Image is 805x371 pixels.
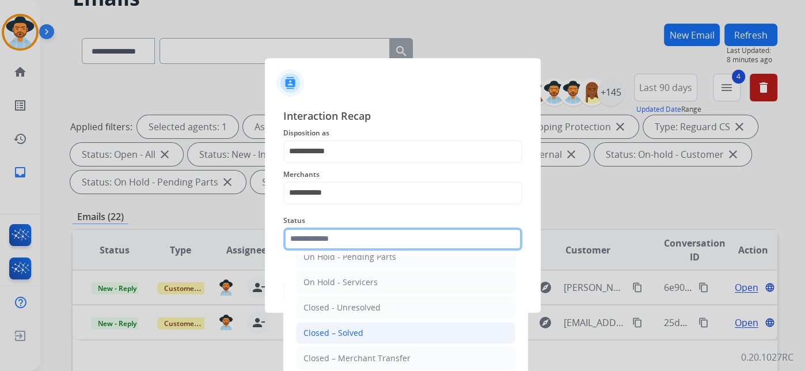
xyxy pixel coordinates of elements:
[741,350,793,364] p: 0.20.1027RC
[303,353,411,364] div: Closed – Merchant Transfer
[303,302,381,313] div: Closed - Unresolved
[283,108,522,126] span: Interaction Recap
[303,277,378,288] div: On Hold - Servicers
[303,251,396,263] div: On Hold - Pending Parts
[283,126,522,140] span: Disposition as
[276,69,304,97] img: contactIcon
[303,327,363,339] div: Closed – Solved
[283,168,522,181] span: Merchants
[283,214,522,228] span: Status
